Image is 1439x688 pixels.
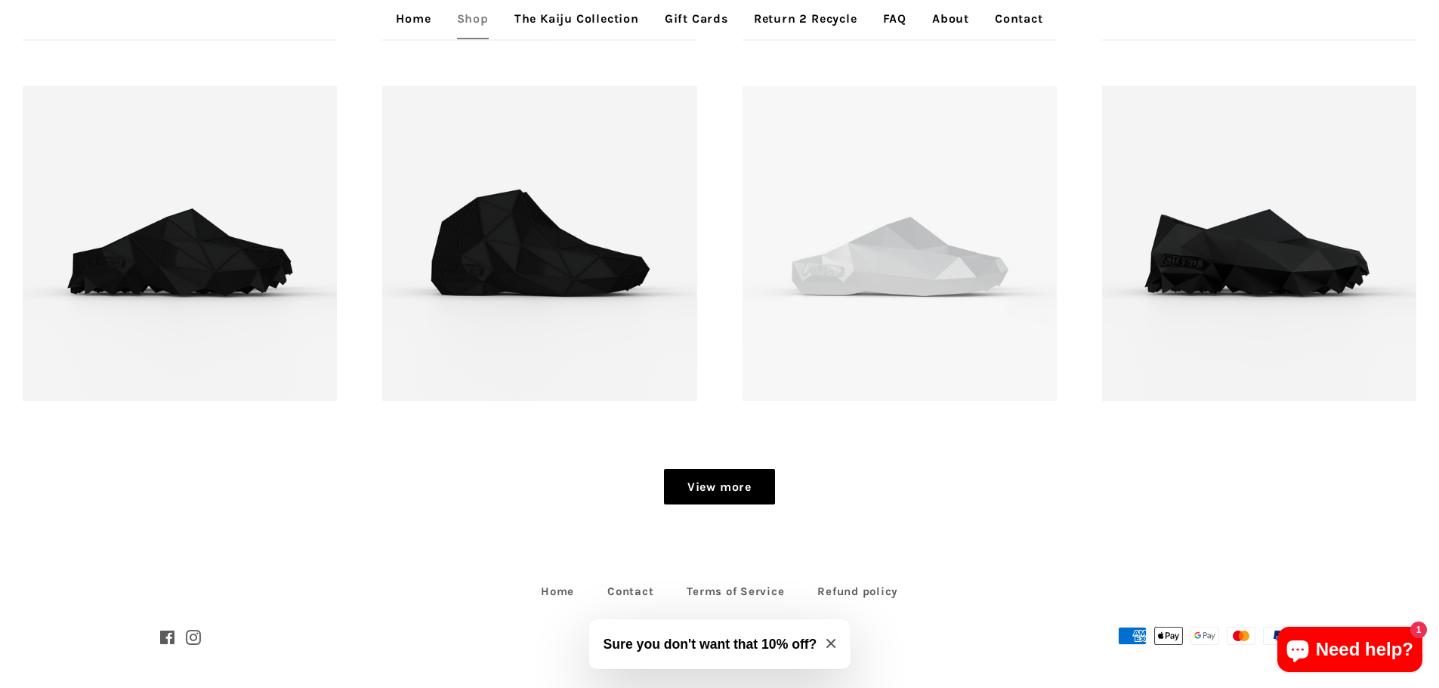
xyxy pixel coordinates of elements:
[592,580,669,603] a: Contact
[23,86,337,400] a: [3D printed Shoes] - lightweight custom 3dprinted shoes sneakers sandals fused footwear
[526,580,589,603] a: Home
[802,580,913,603] a: Refund policy
[664,469,775,505] a: View more
[743,86,1057,400] a: [3D printed Shoes] - lightweight custom 3dprinted shoes sneakers sandals fused footwear
[382,86,696,400] a: [3D printed Shoes] - lightweight custom 3dprinted shoes sneakers sandals fused footwear
[672,580,799,603] a: Terms of Service
[1102,86,1416,400] a: [3D printed Shoes] - lightweight custom 3dprinted shoes sneakers sandals fused footwear
[1273,627,1427,676] inbox-online-store-chat: Shopify online store chat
